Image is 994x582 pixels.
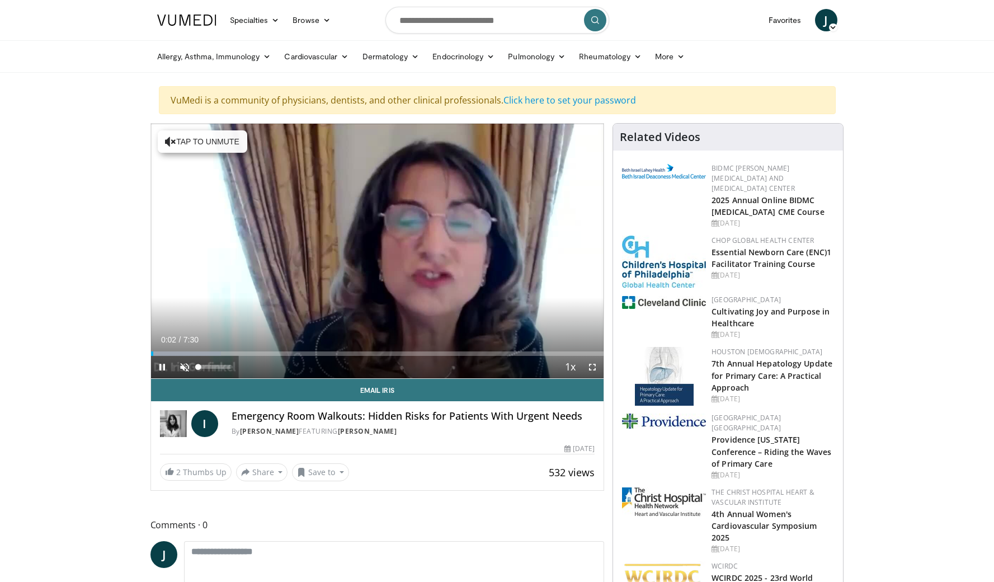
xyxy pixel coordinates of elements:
[712,358,832,392] a: 7th Annual Hepatology Update for Primary Care: A Practical Approach
[622,236,706,288] img: 8fbf8b72-0f77-40e1-90f4-9648163fd298.jpg.150x105_q85_autocrop_double_scale_upscale_version-0.2.jpg
[712,544,834,554] div: [DATE]
[572,45,648,68] a: Rheumatology
[635,347,694,406] img: 83b65fa9-3c25-403e-891e-c43026028dd2.jpg.150x105_q85_autocrop_double_scale_upscale_version-0.2.jpg
[762,9,808,31] a: Favorites
[223,9,286,31] a: Specialties
[160,410,187,437] img: Dr. Iris Gorfinkel
[559,356,581,378] button: Playback Rate
[622,487,706,516] img: 32b1860c-ff7d-4915-9d2b-64ca529f373e.jpg.150x105_q85_autocrop_double_scale_upscale_version-0.2.jpg
[151,124,604,379] video-js: Video Player
[712,434,831,468] a: Providence [US_STATE] Conference – Riding the Waves of Primary Care
[620,130,700,144] h4: Related Videos
[712,470,834,480] div: [DATE]
[236,463,288,481] button: Share
[183,335,199,344] span: 7:30
[712,195,825,217] a: 2025 Annual Online BIDMC [MEDICAL_DATA] CME Course
[712,347,822,356] a: Houston [DEMOGRAPHIC_DATA]
[712,247,831,269] a: Essential Newborn Care (ENC)1 Facilitator Training Course
[160,463,232,481] a: 2 Thumbs Up
[622,296,706,309] img: 1ef99228-8384-4f7a-af87-49a18d542794.png.150x105_q85_autocrop_double_scale_upscale_version-0.2.jpg
[179,335,181,344] span: /
[151,351,604,356] div: Progress Bar
[151,379,604,401] a: Email Iris
[564,444,595,454] div: [DATE]
[232,426,595,436] div: By FEATURING
[150,45,278,68] a: Allergy, Asthma, Immunology
[199,365,230,369] div: Volume Level
[815,9,837,31] a: J
[150,541,177,568] a: J
[240,426,299,436] a: [PERSON_NAME]
[385,7,609,34] input: Search topics, interventions
[712,295,781,304] a: [GEOGRAPHIC_DATA]
[712,163,795,193] a: BIDMC [PERSON_NAME][MEDICAL_DATA] and [MEDICAL_DATA] Center
[712,306,830,328] a: Cultivating Joy and Purpose in Healthcare
[161,335,176,344] span: 0:02
[648,45,691,68] a: More
[356,45,426,68] a: Dermatology
[622,414,706,429] img: 9aead070-c8c9-47a8-a231-d8565ac8732e.png.150x105_q85_autocrop_double_scale_upscale_version-0.2.jpg
[712,270,834,280] div: [DATE]
[292,463,349,481] button: Save to
[157,15,216,26] img: VuMedi Logo
[158,130,247,153] button: Tap to unmute
[712,561,738,571] a: WCIRDC
[712,330,834,340] div: [DATE]
[426,45,501,68] a: Endocrinology
[712,413,781,433] a: [GEOGRAPHIC_DATA] [GEOGRAPHIC_DATA]
[712,236,814,245] a: CHOP Global Health Center
[286,9,337,31] a: Browse
[712,509,817,543] a: 4th Annual Women's Cardiovascular Symposium 2025
[277,45,355,68] a: Cardiovascular
[150,518,605,532] span: Comments 0
[712,218,834,228] div: [DATE]
[503,94,636,106] a: Click here to set your password
[176,467,181,477] span: 2
[581,356,604,378] button: Fullscreen
[549,466,595,479] span: 532 views
[151,356,173,378] button: Pause
[712,394,834,404] div: [DATE]
[159,86,836,114] div: VuMedi is a community of physicians, dentists, and other clinical professionals.
[191,410,218,437] a: I
[232,410,595,423] h4: Emergency Room Walkouts: Hidden Risks for Patients With Urgent Needs
[338,426,397,436] a: [PERSON_NAME]
[712,487,814,507] a: The Christ Hospital Heart & Vascular Institute
[501,45,572,68] a: Pulmonology
[173,356,196,378] button: Unmute
[622,164,706,179] img: c96b19ec-a48b-46a9-9095-935f19585444.png.150x105_q85_autocrop_double_scale_upscale_version-0.2.png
